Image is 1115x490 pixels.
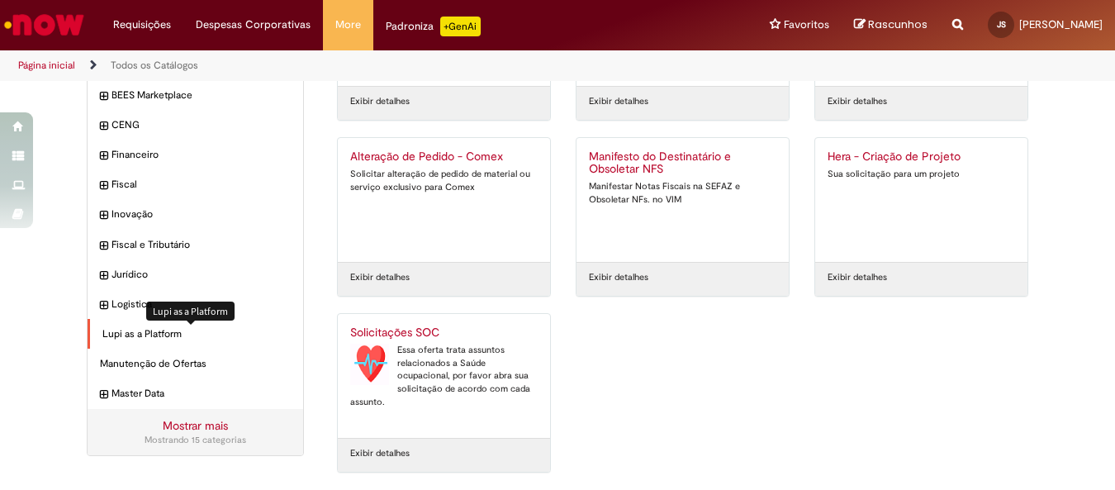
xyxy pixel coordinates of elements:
[88,140,303,170] div: expandir categoria Financeiro Financeiro
[589,271,648,284] a: Exibir detalhes
[338,138,550,262] a: Alteração de Pedido - Comex Solicitar alteração de pedido de material ou serviço exclusivo para C...
[2,8,87,41] img: ServiceNow
[111,387,291,401] span: Master Data
[163,418,228,433] a: Mostrar mais
[828,150,1015,164] h2: Hera - Criação de Projeto
[100,268,107,284] i: expandir categoria Jurídico
[113,17,171,33] span: Requisições
[350,447,410,460] a: Exibir detalhes
[111,297,291,312] span: Logistica
[828,168,1015,181] div: Sua solicitação para um projeto
[100,207,107,224] i: expandir categoria Inovação
[440,17,481,36] p: +GenAi
[784,17,829,33] span: Favoritos
[1019,17,1103,31] span: [PERSON_NAME]
[350,168,538,193] div: Solicitar alteração de pedido de material ou serviço exclusivo para Comex
[88,289,303,320] div: expandir categoria Logistica Logistica
[100,434,291,447] div: Mostrando 15 categorias
[88,80,303,111] div: expandir categoria BEES Marketplace BEES Marketplace
[146,302,235,321] div: Lupi as a Platform
[18,59,75,72] a: Página inicial
[100,88,107,105] i: expandir categoria BEES Marketplace
[100,178,107,194] i: expandir categoria Fiscal
[111,207,291,221] span: Inovação
[350,326,538,340] h2: Solicitações SOC
[111,118,291,132] span: CENG
[102,327,291,341] span: Lupi as a Platform
[386,17,481,36] div: Padroniza
[350,95,410,108] a: Exibir detalhes
[12,50,731,81] ul: Trilhas de página
[350,271,410,284] a: Exibir detalhes
[576,138,789,262] a: Manifesto do Destinatário e Obsoletar NFS Manifestar Notas Fiscais na SEFAZ e Obsoletar NFs. no VIM
[100,238,107,255] i: expandir categoria Fiscal e Tributário
[338,314,550,438] a: Solicitações SOC Solicitações SOC Essa oferta trata assuntos relacionados a Saúde ocupacional, po...
[111,148,291,162] span: Financeiro
[589,95,648,108] a: Exibir detalhes
[100,297,107,314] i: expandir categoria Logistica
[88,259,303,290] div: expandir categoria Jurídico Jurídico
[88,319,303,350] div: Lupi as a Platform
[111,59,198,72] a: Todos os Catálogos
[88,199,303,230] div: expandir categoria Inovação Inovação
[88,230,303,260] div: expandir categoria Fiscal e Tributário Fiscal e Tributário
[111,88,291,102] span: BEES Marketplace
[88,349,303,379] div: Manutenção de Ofertas
[111,238,291,252] span: Fiscal e Tributário
[350,150,538,164] h2: Alteração de Pedido - Comex
[88,378,303,409] div: expandir categoria Master Data Master Data
[868,17,928,32] span: Rascunhos
[828,95,887,108] a: Exibir detalhes
[589,150,776,177] h2: Manifesto do Destinatário e Obsoletar NFS
[100,357,291,371] span: Manutenção de Ofertas
[88,110,303,140] div: expandir categoria CENG CENG
[854,17,928,33] a: Rascunhos
[196,17,311,33] span: Despesas Corporativas
[350,344,538,409] div: Essa oferta trata assuntos relacionados a Saúde ocupacional, por favor abra sua solicitação de ac...
[335,17,361,33] span: More
[111,178,291,192] span: Fiscal
[88,169,303,200] div: expandir categoria Fiscal Fiscal
[100,387,107,403] i: expandir categoria Master Data
[589,180,776,206] div: Manifestar Notas Fiscais na SEFAZ e Obsoletar NFs. no VIM
[100,148,107,164] i: expandir categoria Financeiro
[350,344,389,385] img: Solicitações SOC
[828,271,887,284] a: Exibir detalhes
[997,19,1006,30] span: JS
[111,268,291,282] span: Jurídico
[815,138,1027,262] a: Hera - Criação de Projeto Sua solicitação para um projeto
[100,118,107,135] i: expandir categoria CENG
